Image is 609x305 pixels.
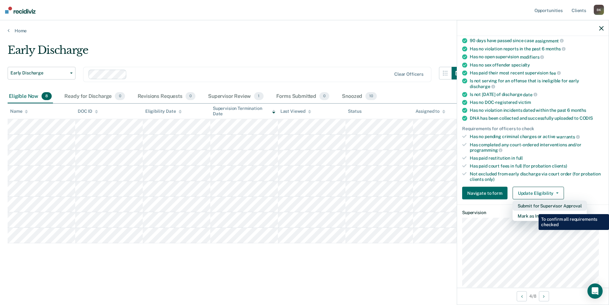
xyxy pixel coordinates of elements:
[462,210,604,215] dt: Supervision
[462,187,510,200] a: Navigate to form link
[470,54,604,60] div: Has no open supervision
[5,7,36,14] img: Recidiviz
[470,108,604,113] div: Has no violation incidents dated within the past 6
[186,92,195,100] span: 0
[470,62,604,67] div: Has no sex offender
[571,108,586,113] span: months
[511,62,530,67] span: specialty
[470,171,604,182] div: Not excluded from early discharge via court order (for probation clients
[513,187,564,200] button: Update Eligibility
[470,38,604,44] div: 90 days have passed since case
[470,78,604,89] div: Is not serving for an offense that is ineligible for early
[341,90,378,104] div: Snoozed
[539,291,549,301] button: Next Opportunity
[470,84,495,89] span: discharge
[213,106,275,117] div: Supervision Termination Date
[518,100,531,105] span: victim
[513,211,587,221] button: Mark as Ineligible
[470,46,604,52] div: Has no violation reports in the past 6
[513,201,587,211] button: Submit for Supervisor Approval
[8,90,53,104] div: Eligible Now
[8,28,601,34] a: Home
[416,109,445,114] div: Assigned to
[348,109,362,114] div: Status
[10,70,68,76] span: Early Discharge
[485,176,494,181] span: only)
[517,291,527,301] button: Previous Opportunity
[470,163,604,169] div: Has paid court fees in full (for probation
[10,109,28,114] div: Name
[280,109,311,114] div: Last Viewed
[535,38,564,43] span: assignment
[394,72,423,77] div: Clear officers
[470,142,604,153] div: Has completed any court-ordered interventions and/or
[365,92,377,100] span: 10
[63,90,126,104] div: Ready for Discharge
[8,44,464,62] div: Early Discharge
[470,134,604,140] div: Has no pending criminal charges or active
[319,92,329,100] span: 0
[520,54,544,60] span: modifiers
[136,90,197,104] div: Revisions Requests
[580,116,593,121] span: CODIS
[594,5,604,15] div: B K
[470,116,604,121] div: DNA has been collected and successfully uploaded to
[254,92,263,100] span: 1
[42,92,52,100] span: 8
[552,163,567,168] span: clients)
[546,46,566,51] span: months
[587,283,603,299] div: Open Intercom Messenger
[470,92,604,97] div: Is not [DATE] of discharge
[78,109,98,114] div: DOC ID
[470,148,502,153] span: programming
[145,109,182,114] div: Eligibility Date
[470,156,604,161] div: Has paid restitution in
[457,288,609,304] div: 4 / 8
[470,70,604,76] div: Has paid their most recent supervision
[516,156,523,161] span: full
[462,187,507,200] button: Navigate to form
[549,70,561,75] span: fee
[523,92,537,97] span: date
[470,100,604,105] div: Has no DOC-registered
[207,90,265,104] div: Supervisor Review
[115,92,125,100] span: 0
[275,90,331,104] div: Forms Submitted
[556,134,580,139] span: warrants
[462,126,604,131] div: Requirements for officers to check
